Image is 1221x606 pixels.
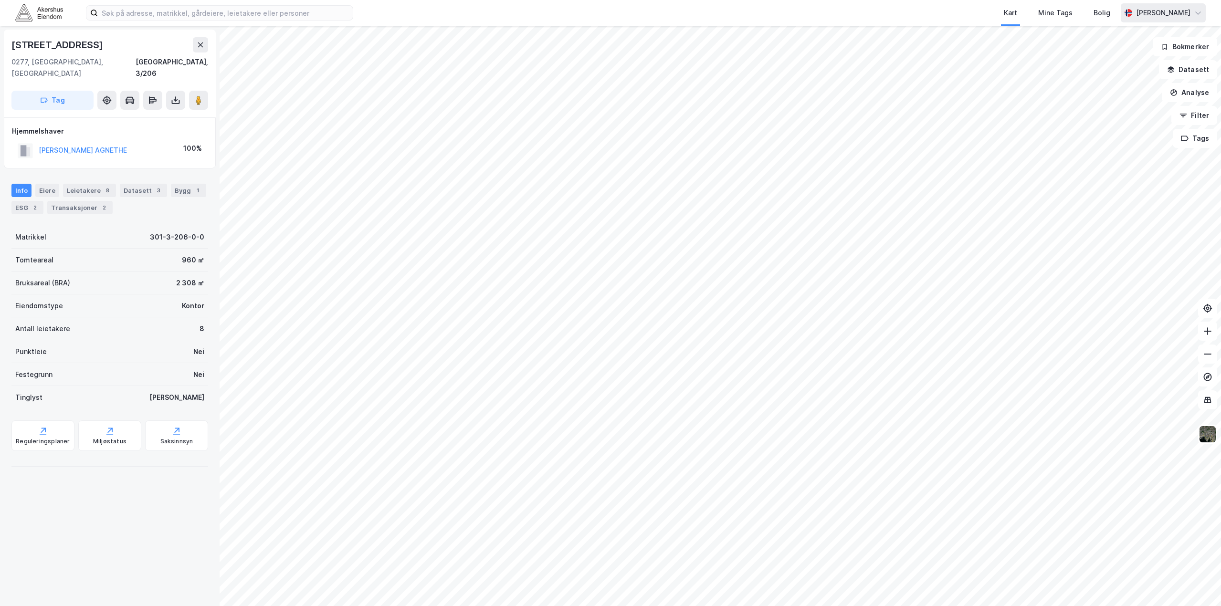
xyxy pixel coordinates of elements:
[11,201,43,214] div: ESG
[200,323,204,334] div: 8
[12,125,208,137] div: Hjemmelshaver
[11,184,32,197] div: Info
[1173,560,1221,606] iframe: Chat Widget
[193,369,204,380] div: Nei
[120,184,167,197] div: Datasett
[11,91,94,110] button: Tag
[1136,7,1190,19] div: [PERSON_NAME]
[183,143,202,154] div: 100%
[63,184,116,197] div: Leietakere
[1162,83,1217,102] button: Analyse
[1173,560,1221,606] div: Kontrollprogram for chat
[171,184,206,197] div: Bygg
[182,300,204,312] div: Kontor
[16,438,70,445] div: Reguleringsplaner
[1004,7,1017,19] div: Kart
[99,203,109,212] div: 2
[15,277,70,289] div: Bruksareal (BRA)
[93,438,126,445] div: Miljøstatus
[15,346,47,357] div: Punktleie
[15,300,63,312] div: Eiendomstype
[98,6,353,20] input: Søk på adresse, matrikkel, gårdeiere, leietakere eller personer
[15,369,53,380] div: Festegrunn
[1159,60,1217,79] button: Datasett
[15,323,70,334] div: Antall leietakere
[15,392,42,403] div: Tinglyst
[1171,106,1217,125] button: Filter
[11,56,136,79] div: 0277, [GEOGRAPHIC_DATA], [GEOGRAPHIC_DATA]
[154,186,163,195] div: 3
[149,392,204,403] div: [PERSON_NAME]
[1199,425,1217,443] img: 9k=
[1153,37,1217,56] button: Bokmerker
[15,254,53,266] div: Tomteareal
[35,184,59,197] div: Eiere
[1094,7,1110,19] div: Bolig
[176,277,204,289] div: 2 308 ㎡
[1038,7,1073,19] div: Mine Tags
[136,56,208,79] div: [GEOGRAPHIC_DATA], 3/206
[15,4,63,21] img: akershus-eiendom-logo.9091f326c980b4bce74ccdd9f866810c.svg
[15,231,46,243] div: Matrikkel
[103,186,112,195] div: 8
[47,201,113,214] div: Transaksjoner
[11,37,105,52] div: [STREET_ADDRESS]
[1173,129,1217,148] button: Tags
[150,231,204,243] div: 301-3-206-0-0
[30,203,40,212] div: 2
[193,186,202,195] div: 1
[160,438,193,445] div: Saksinnsyn
[182,254,204,266] div: 960 ㎡
[193,346,204,357] div: Nei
